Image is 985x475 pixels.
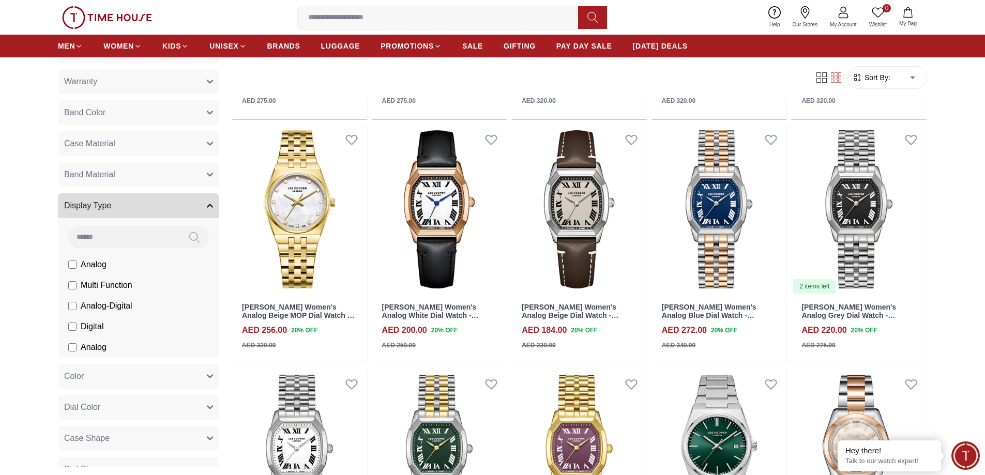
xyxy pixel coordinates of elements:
span: PROMOTIONS [381,41,434,51]
a: SALE [462,37,483,55]
a: PAY DAY SALE [556,37,612,55]
h4: AED 272.00 [662,324,707,336]
div: AED 250.00 [382,341,416,350]
div: 2 items left [793,279,836,294]
span: Band Material [64,168,115,181]
span: Analog [81,258,107,271]
span: Digital [81,320,103,333]
img: Lee Cooper Women's Analog White Dial Watch - LC08202.431 [372,124,507,295]
span: 20 % OFF [291,326,317,335]
img: Lee Cooper Women's Analog Blue Dial Watch - LC08201.590 [651,124,787,295]
span: 0 [883,4,891,12]
button: Sort By: [852,72,890,83]
span: Wishlist [865,21,891,28]
span: Case Shape [64,432,110,445]
span: Analog [81,341,107,354]
a: Help [763,4,786,30]
span: My Bag [895,20,921,27]
a: GIFTING [504,37,536,55]
button: Dial Color [58,395,219,420]
img: Lee Cooper Women's Analog Beige Dial Watch - LC08202.362 [511,124,647,295]
span: Dial Color [64,401,100,413]
a: 0Wishlist [863,4,893,30]
span: SALE [462,41,483,51]
span: Warranty [64,75,97,88]
span: [DATE] DEALS [633,41,688,51]
span: GIFTING [504,41,536,51]
div: AED 275.00 [801,341,835,350]
span: Display Type [64,200,111,212]
button: Case Shape [58,426,219,451]
a: [PERSON_NAME] Women's Analog White Dial Watch - LC08202.431 [382,303,479,329]
a: KIDS [162,37,189,55]
input: Multi Function [68,281,77,289]
div: AED 275.00 [382,96,416,105]
div: AED 320.00 [801,96,835,105]
span: Sort By: [862,72,890,83]
a: WOMEN [103,37,142,55]
img: Lee Cooper Women's Analog Beige MOP Dial Watch - LC08204.120 [232,124,367,295]
span: PAY DAY SALE [556,41,612,51]
div: AED 320.00 [662,96,695,105]
a: PROMOTIONS [381,37,442,55]
button: Band Material [58,162,219,187]
span: Multi Function [81,279,132,292]
div: Hey there! [845,446,933,456]
button: Display Type [58,193,219,218]
span: MEN [58,41,75,51]
h4: AED 200.00 [382,324,427,336]
span: KIDS [162,41,181,51]
span: Band Color [64,106,105,119]
img: Lee Cooper Women's Analog Grey Dial Watch - LC08201.360 [791,124,927,295]
a: Our Stores [786,4,824,30]
h4: AED 256.00 [242,324,287,336]
a: [PERSON_NAME] Women's Analog Beige MOP Dial Watch - LC08204.120 [242,303,355,329]
button: Case Material [58,131,219,156]
div: AED 230.00 [522,341,555,350]
div: AED 320.00 [242,341,276,350]
span: Our Stores [789,21,822,28]
a: UNISEX [209,37,246,55]
span: UNISEX [209,41,238,51]
div: AED 340.00 [662,341,695,350]
button: Warranty [58,69,219,94]
span: Analog-Digital [81,300,132,312]
a: [PERSON_NAME] Women's Analog Blue Dial Watch - LC08201.590 [662,303,756,329]
span: 20 % OFF [431,326,458,335]
span: 20 % OFF [851,326,877,335]
span: 20 % OFF [711,326,737,335]
button: Band Color [58,100,219,125]
input: Digital [68,323,77,331]
img: ... [62,6,152,29]
h4: AED 220.00 [801,324,846,336]
a: MEN [58,37,83,55]
input: Analog-Digital [68,302,77,310]
span: Color [64,370,84,382]
div: AED 320.00 [522,96,555,105]
button: Color [58,364,219,389]
span: BRANDS [267,41,300,51]
a: [PERSON_NAME] Women's Analog Beige Dial Watch - LC08202.362 [522,303,618,329]
a: [DATE] DEALS [633,37,688,55]
span: 20 % OFF [571,326,597,335]
span: My Account [826,21,861,28]
p: Talk to our watch expert! [845,457,933,466]
input: Analog [68,261,77,269]
a: [PERSON_NAME] Women's Analog Grey Dial Watch - LC08201.360 [801,303,896,329]
a: BRANDS [267,37,300,55]
a: Lee Cooper Women's Analog Grey Dial Watch - LC08201.3602 items left [791,124,927,295]
span: WOMEN [103,41,134,51]
h4: AED 184.00 [522,324,567,336]
div: AED 275.00 [242,96,276,105]
input: Analog [68,343,77,351]
button: My Bag [893,5,923,29]
a: LUGGAGE [321,37,360,55]
span: LUGGAGE [321,41,360,51]
span: Help [765,21,784,28]
div: Chat Widget [951,441,980,470]
span: Case Material [64,137,115,150]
